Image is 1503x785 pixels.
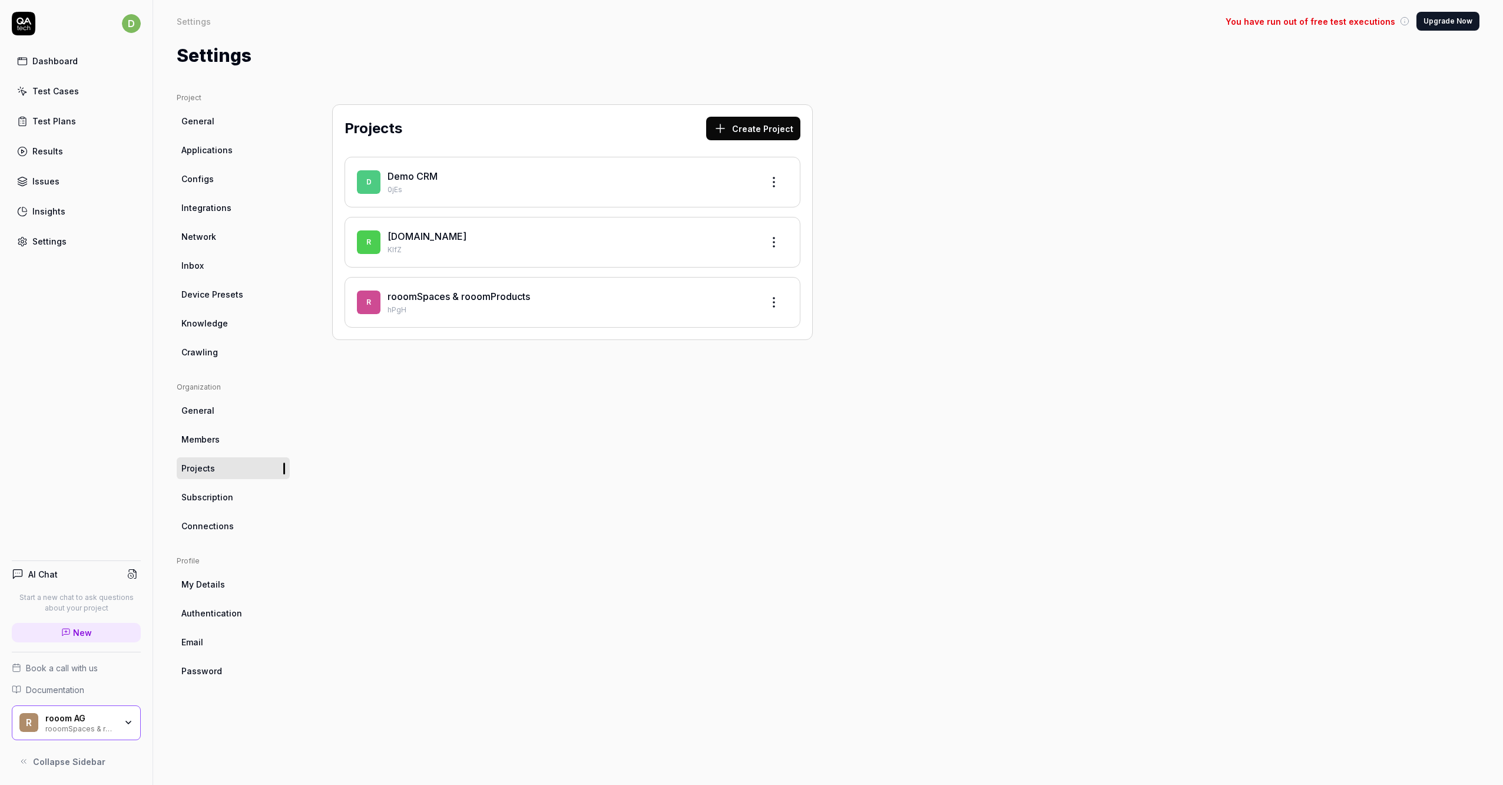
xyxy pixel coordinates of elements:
[122,14,141,33] span: d
[1416,12,1479,31] button: Upgrade Now
[706,117,800,140] button: Create Project
[12,80,141,103] a: Test Cases
[45,713,116,724] div: rooom AG
[32,145,63,157] div: Results
[26,662,98,674] span: Book a call with us
[177,341,290,363] a: Crawling
[181,230,216,243] span: Network
[32,115,76,127] div: Test Plans
[177,110,290,132] a: General
[181,346,218,358] span: Crawling
[12,592,141,614] p: Start a new chat to ask questions about your project
[181,462,215,474] span: Projects
[177,168,290,190] a: Configs
[177,197,290,219] a: Integrations
[177,486,290,508] a: Subscription
[181,173,214,185] span: Configs
[32,205,65,217] div: Insights
[32,85,79,97] div: Test Cases
[177,400,290,421] a: General
[177,42,251,69] h1: Settings
[177,515,290,537] a: Connections
[177,226,290,248] a: Network
[357,170,380,194] span: D
[177,93,290,103] div: Project
[181,665,222,677] span: Password
[177,312,290,334] a: Knowledge
[388,170,438,182] a: Demo CRM
[181,491,233,503] span: Subscription
[357,230,380,254] span: r
[26,684,84,696] span: Documentation
[73,626,92,639] span: New
[33,756,105,768] span: Collapse Sidebar
[122,12,141,35] button: d
[177,660,290,682] a: Password
[32,235,67,248] div: Settings
[12,623,141,642] a: New
[388,291,530,302] a: rooomSpaces & rooomProducts
[177,255,290,276] a: Inbox
[12,750,141,773] button: Collapse Sidebar
[181,578,225,591] span: My Details
[181,288,243,301] span: Device Presets
[181,259,204,272] span: Inbox
[181,636,203,648] span: Email
[32,55,78,67] div: Dashboard
[388,305,753,315] p: hPgH
[32,175,59,187] div: Issues
[345,118,402,139] h2: Projects
[181,317,228,329] span: Knowledge
[177,15,211,27] div: Settings
[357,291,380,314] span: r
[12,140,141,163] a: Results
[181,433,220,446] span: Members
[177,283,290,305] a: Device Presets
[45,723,116,733] div: rooomSpaces & rooomProducts
[12,684,141,696] a: Documentation
[388,245,753,255] p: KlfZ
[181,202,231,214] span: Integrations
[28,568,58,580] h4: AI Chat
[388,184,753,195] p: 0jEs
[177,556,290,566] div: Profile
[181,115,214,127] span: General
[12,200,141,223] a: Insights
[1226,15,1395,28] span: You have run out of free test executions
[12,110,141,133] a: Test Plans
[388,230,466,242] a: [DOMAIN_NAME]
[181,144,233,156] span: Applications
[177,139,290,161] a: Applications
[19,713,38,732] span: r
[177,457,290,479] a: Projects
[177,573,290,595] a: My Details
[12,170,141,193] a: Issues
[12,230,141,253] a: Settings
[181,404,214,417] span: General
[12,662,141,674] a: Book a call with us
[12,705,141,741] button: rrooom AGrooomSpaces & rooomProducts
[177,602,290,624] a: Authentication
[177,631,290,653] a: Email
[12,50,141,72] a: Dashboard
[177,428,290,450] a: Members
[181,607,242,619] span: Authentication
[181,520,234,532] span: Connections
[177,382,290,392] div: Organization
